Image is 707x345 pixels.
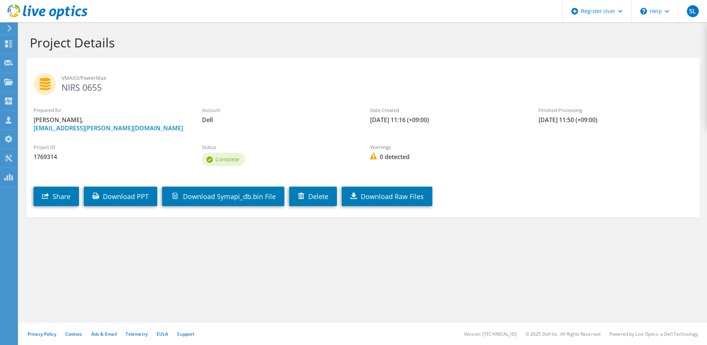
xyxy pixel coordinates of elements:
[202,116,356,124] span: Dell
[609,331,698,337] li: Powered by Live Optics, a Dell Technology
[177,331,195,337] a: Support
[34,143,187,151] label: Project ID
[202,143,356,151] label: Status
[126,331,148,337] a: Telemetry
[30,35,692,50] h1: Project Details
[28,331,56,337] a: Privacy Policy
[342,187,432,206] a: Download Raw Files
[539,116,692,124] span: [DATE] 11:50 (+09:00)
[370,153,524,161] span: 0 detected
[34,124,183,132] a: [EMAIL_ADDRESS][PERSON_NAME][DOMAIN_NAME]
[525,331,600,337] li: © 2025 Dell Inc. All Rights Reserved
[84,187,157,206] a: Download PPT
[34,187,79,206] a: Share
[202,106,356,114] label: Account
[34,153,187,161] span: 1769314
[157,331,168,337] a: EULA
[65,331,82,337] a: Cookies
[61,74,692,82] span: VMAX3/PowerMax
[539,106,692,114] label: Finished Processing
[34,116,187,132] span: [PERSON_NAME],
[289,187,337,206] a: Delete
[162,187,284,206] a: Download Symapi_db.bin File
[464,331,517,337] li: Version: [TECHNICAL_ID]
[370,106,524,114] label: Date Created
[370,143,524,151] label: Warnings
[370,116,524,124] span: [DATE] 11:16 (+09:00)
[215,156,239,163] span: Complete
[34,106,187,114] label: Prepared for
[640,8,647,15] svg: \n
[34,73,692,91] h2: NIRS 0655
[687,5,699,17] span: SL
[91,331,117,337] a: Ads & Email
